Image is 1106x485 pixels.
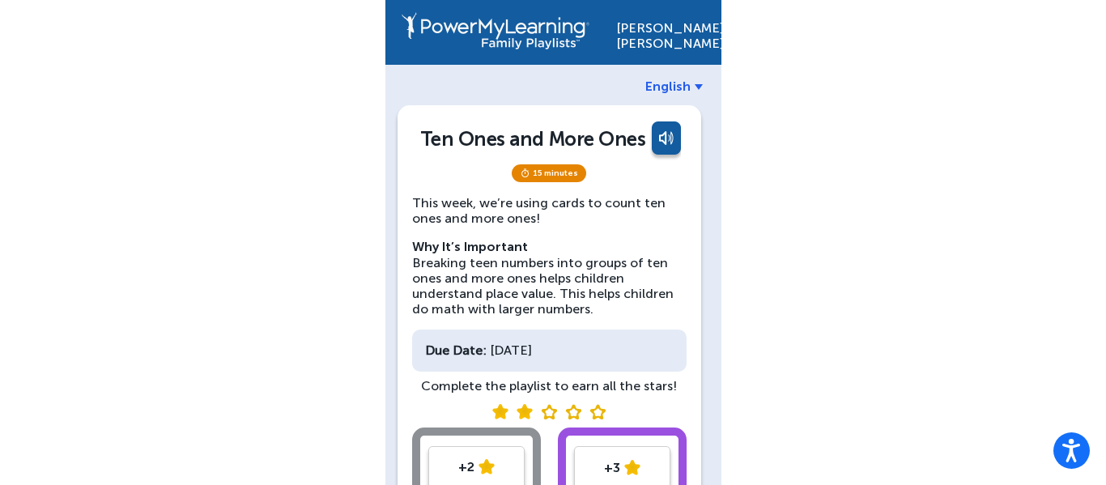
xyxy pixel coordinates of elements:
[616,12,705,51] div: [PERSON_NAME] [PERSON_NAME]
[412,330,687,371] div: [DATE]
[589,404,606,419] img: blank star
[412,195,687,226] p: This week, we’re using cards to count ten ones and more ones!
[512,164,586,182] span: 15 minutes
[412,378,687,394] div: Complete the playlist to earn all the stars!
[541,404,557,419] img: blank star
[425,342,487,358] div: Due Date:
[645,79,691,94] span: English
[645,79,703,94] a: English
[520,168,530,178] img: timer.svg
[420,127,645,151] div: Ten Ones and More Ones
[517,404,533,419] img: submit star
[565,404,581,419] img: blank star
[479,459,495,474] img: star
[433,459,520,474] div: +2
[492,404,508,419] img: submit star
[402,12,589,49] img: PowerMyLearning Connect
[624,460,640,475] img: star
[412,239,687,317] p: Breaking teen numbers into groups of ten ones and more ones helps children understand place value...
[579,460,666,475] div: +3
[412,239,528,254] strong: Why It’s Important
